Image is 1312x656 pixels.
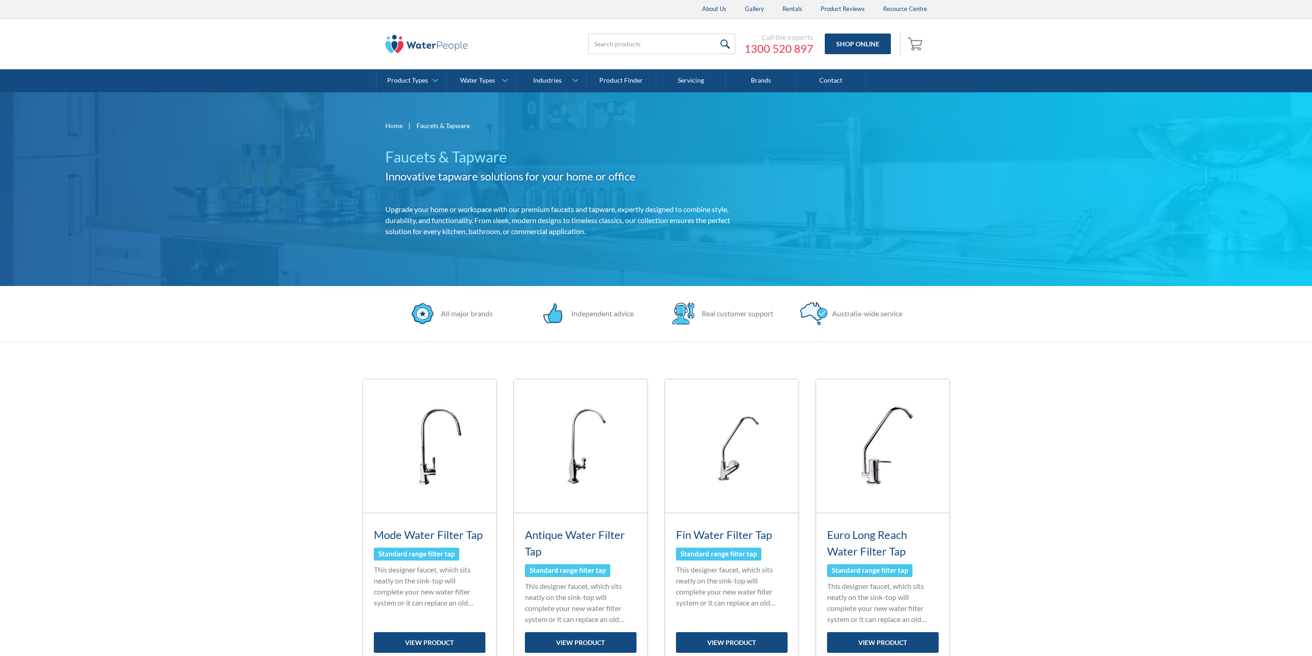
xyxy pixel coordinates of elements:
[385,35,468,53] img: The Water People
[378,549,455,559] div: Standard range filter tap
[656,69,726,92] a: Servicing
[446,69,516,92] a: Water Types
[385,168,738,185] h2: Innovative tapware solutions for your home or office
[825,34,891,54] a: Shop Online
[385,146,738,168] h1: Faucets & Tapware
[665,379,799,513] img: Fin Water Filter Tap
[387,77,428,84] div: Product Types
[363,379,496,513] img: Mode Water Filter Tap
[744,42,813,56] a: 1300 520 897
[586,69,656,92] a: Product Finder
[816,379,950,513] img: Euro Long Reach Water Filter Tap
[697,308,773,319] div: Real customer support
[514,379,648,513] img: Antique Water Filter Tap
[744,33,813,42] div: Call the experts
[374,527,485,543] h3: Mode Water Filter Tap
[377,69,446,92] a: Product Types
[588,34,735,54] input: Search products
[796,69,866,92] a: Contact
[460,77,495,84] div: Water Types
[676,632,788,653] a: view product
[676,564,788,608] p: This designer faucet, which sits neatly on the sink-top will complete your new water filter syste...
[385,204,738,237] p: Upgrade your home or workspace with our premium faucets and tapware, expertly designed to combine...
[907,36,925,51] img: shopping cart
[407,120,412,131] div: |
[374,632,485,653] a: view product
[436,308,493,319] div: All major brands
[828,308,902,319] div: Australia-wide service
[385,121,403,130] a: Home
[827,581,939,625] p: This designer faucet, which sits neatly on the sink-top will complete your new water filter syste...
[525,581,636,625] p: This designer faucet, which sits neatly on the sink-top will complete your new water filter syste...
[567,308,634,319] div: Independent advice
[832,565,908,576] div: Standard range filter tap
[525,527,636,560] h3: Antique Water Filter Tap
[1220,610,1312,656] iframe: podium webchat widget bubble
[827,527,939,560] h3: Euro Long Reach Water Filter Tap
[676,527,788,543] h3: Fin Water Filter Tap
[905,33,927,55] a: Open empty cart
[525,632,636,653] a: view product
[681,549,757,559] div: Standard range filter tap
[529,565,606,576] div: Standard range filter tap
[533,77,562,84] div: Industries
[374,564,485,608] p: This designer faucet, which sits neatly on the sink-top will complete your new water filter syste...
[827,632,939,653] a: view product
[516,69,586,92] a: Industries
[726,69,796,92] a: Brands
[417,121,470,130] div: Faucets & Tapware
